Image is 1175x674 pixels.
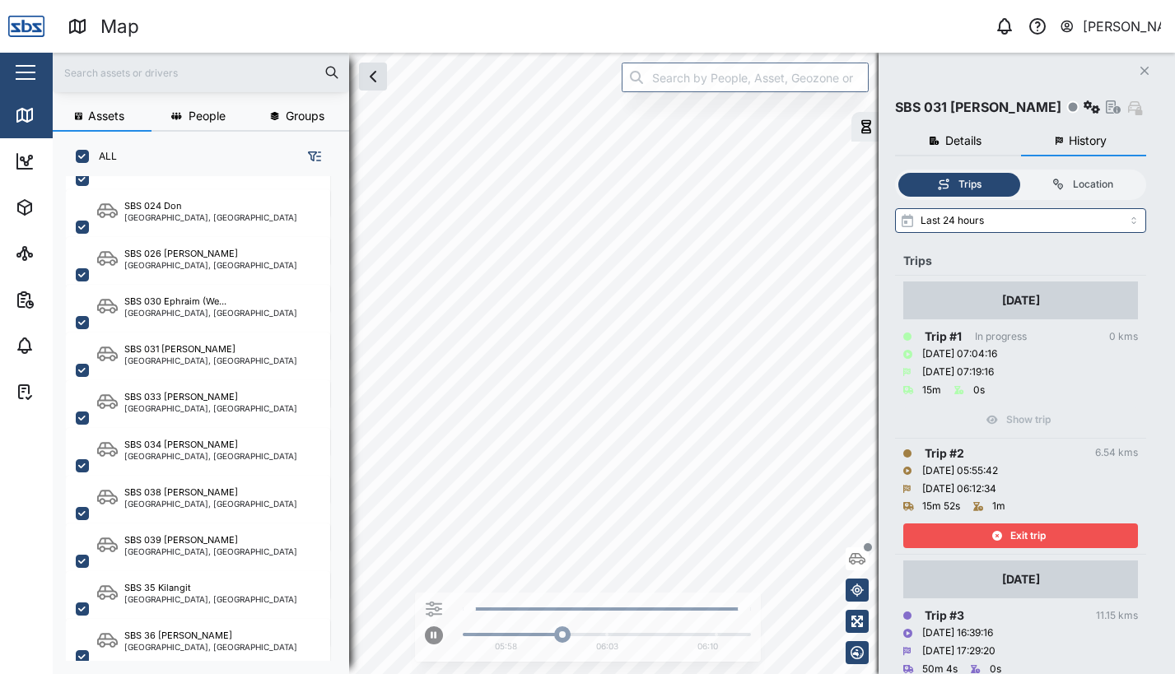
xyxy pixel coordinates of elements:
[43,383,88,401] div: Tasks
[8,8,44,44] img: Main Logo
[124,629,232,643] div: SBS 36 [PERSON_NAME]
[189,110,226,122] span: People
[1069,135,1107,146] span: History
[1010,524,1046,547] span: Exit trip
[43,337,94,355] div: Alarms
[973,383,985,398] div: 0s
[124,500,297,508] div: [GEOGRAPHIC_DATA], [GEOGRAPHIC_DATA]
[43,198,94,216] div: Assets
[124,486,238,500] div: SBS 038 [PERSON_NAME]
[124,261,297,269] div: [GEOGRAPHIC_DATA], [GEOGRAPHIC_DATA]
[124,533,238,547] div: SBS 039 [PERSON_NAME]
[124,199,182,213] div: SBS 024 Don
[124,247,238,261] div: SBS 026 [PERSON_NAME]
[1059,15,1162,38] button: [PERSON_NAME]
[63,60,339,85] input: Search assets or drivers
[1002,291,1040,309] div: [DATE]
[43,244,82,263] div: Sites
[124,356,297,365] div: [GEOGRAPHIC_DATA], [GEOGRAPHIC_DATA]
[895,97,1061,118] div: SBS 031 [PERSON_NAME]
[925,328,962,346] div: Trip # 1
[286,110,324,122] span: Groups
[124,213,297,221] div: [GEOGRAPHIC_DATA], [GEOGRAPHIC_DATA]
[975,329,1027,345] div: In progress
[903,523,1138,548] button: Exit trip
[925,607,964,625] div: Trip # 3
[992,499,1005,514] div: 1m
[922,463,998,479] div: [DATE] 05:55:42
[124,452,297,460] div: [GEOGRAPHIC_DATA], [GEOGRAPHIC_DATA]
[43,106,80,124] div: Map
[124,342,235,356] div: SBS 031 [PERSON_NAME]
[922,625,993,641] div: [DATE] 16:39:16
[43,152,117,170] div: Dashboard
[922,481,996,497] div: [DATE] 06:12:34
[903,252,1138,270] div: Trips
[43,291,99,309] div: Reports
[124,595,297,603] div: [GEOGRAPHIC_DATA], [GEOGRAPHIC_DATA]
[124,438,238,452] div: SBS 034 [PERSON_NAME]
[851,112,914,142] div: Map marker
[1095,445,1138,461] div: 6.54 kms
[1096,608,1138,624] div: 11.15 kms
[922,383,941,398] div: 15m
[1109,329,1138,345] div: 0 kms
[495,640,517,653] div: 05:58
[124,581,191,595] div: SBS 35 Kilangit
[124,643,297,651] div: [GEOGRAPHIC_DATA], [GEOGRAPHIC_DATA]
[1073,177,1113,193] div: Location
[124,390,238,404] div: SBS 033 [PERSON_NAME]
[89,150,117,163] label: ALL
[88,110,124,122] span: Assets
[622,63,869,92] input: Search by People, Asset, Geozone or Place
[697,640,718,653] div: 06:10
[1083,16,1162,37] div: [PERSON_NAME]
[958,177,981,193] div: Trips
[124,547,297,555] div: [GEOGRAPHIC_DATA], [GEOGRAPHIC_DATA]
[124,309,297,317] div: [GEOGRAPHIC_DATA], [GEOGRAPHIC_DATA]
[66,176,348,661] div: grid
[596,640,618,653] div: 06:03
[945,135,981,146] span: Details
[53,53,1175,674] canvas: Map
[895,208,1146,233] input: Select range
[1002,570,1040,588] div: [DATE]
[925,444,964,463] div: Trip # 2
[124,404,297,412] div: [GEOGRAPHIC_DATA], [GEOGRAPHIC_DATA]
[922,365,994,380] div: [DATE] 07:19:16
[922,499,960,514] div: 15m 52s
[124,295,226,309] div: SBS 030 Ephraim (We...
[100,12,139,41] div: Map
[922,644,995,659] div: [DATE] 17:29:20
[922,346,997,362] div: [DATE] 07:04:16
